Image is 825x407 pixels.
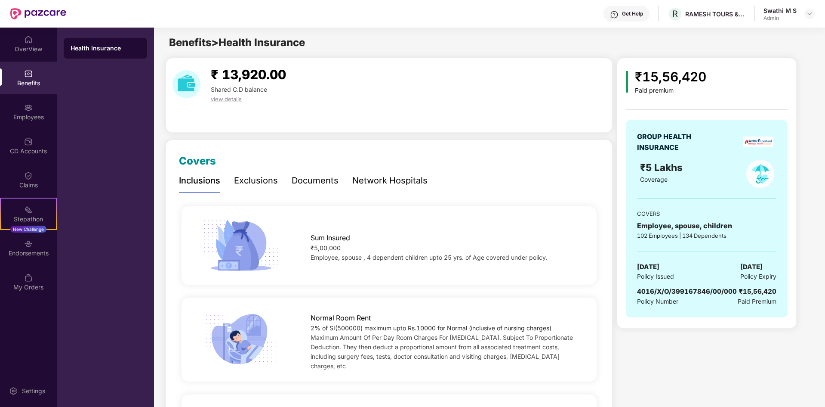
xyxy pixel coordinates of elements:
[24,239,33,248] img: svg+xml;base64,PHN2ZyBpZD0iRW5kb3JzZW1lbnRzIiB4bWxucz0iaHR0cDovL3d3dy53My5vcmcvMjAwMC9zdmciIHdpZH...
[743,137,773,147] img: insurerLogo
[738,297,776,306] span: Paid Premium
[211,86,267,93] span: Shared C.D balance
[311,323,578,333] div: 2% of SI(500000) maximum upto Rs.10000 for Normal (inclusive of nursing charges)
[211,96,242,103] span: view details
[311,243,578,253] div: ₹5,00,000
[763,6,797,15] div: Swathi M S
[685,10,745,18] div: RAMESH TOURS & TRAVELS PRIVATE LIMITED
[179,155,216,167] span: Covers
[806,10,813,17] img: svg+xml;base64,PHN2ZyBpZD0iRHJvcGRvd24tMzJ4MzIiIHhtbG5zPSJodHRwOi8vd3d3LnczLm9yZy8yMDAwL3N2ZyIgd2...
[740,262,763,272] span: [DATE]
[292,174,339,187] div: Documents
[71,44,140,53] div: Health Insurance
[626,71,628,93] img: icon
[640,162,685,173] span: ₹5 Lakhs
[200,311,281,368] img: icon
[24,69,33,78] img: svg+xml;base64,PHN2ZyBpZD0iQmVuZWZpdHMiIHhtbG5zPSJodHRwOi8vd3d3LnczLm9yZy8yMDAwL3N2ZyIgd2lkdGg9Ij...
[24,103,33,112] img: svg+xml;base64,PHN2ZyBpZD0iRW1wbG95ZWVzIiB4bWxucz0iaHR0cDovL3d3dy53My5vcmcvMjAwMC9zdmciIHdpZHRoPS...
[1,215,56,224] div: Stepathon
[637,287,737,295] span: 4016/X/O/399167846/00/000
[234,174,278,187] div: Exclusions
[637,221,776,231] div: Employee, spouse, children
[9,387,18,395] img: svg+xml;base64,PHN2ZyBpZD0iU2V0dGluZy0yMHgyMCIgeG1sbnM9Imh0dHA6Ly93d3cudzMub3JnLzIwMDAvc3ZnIiB3aW...
[746,160,774,188] img: policyIcon
[622,10,643,17] div: Get Help
[19,387,48,395] div: Settings
[610,10,619,19] img: svg+xml;base64,PHN2ZyBpZD0iSGVscC0zMngzMiIgeG1sbnM9Imh0dHA6Ly93d3cudzMub3JnLzIwMDAvc3ZnIiB3aWR0aD...
[200,217,281,274] img: icon
[24,137,33,146] img: svg+xml;base64,PHN2ZyBpZD0iQ0RfQWNjb3VudHMiIGRhdGEtbmFtZT0iQ0QgQWNjb3VudHMiIHhtbG5zPSJodHRwOi8vd3...
[24,35,33,44] img: svg+xml;base64,PHN2ZyBpZD0iSG9tZSIgeG1sbnM9Imh0dHA6Ly93d3cudzMub3JnLzIwMDAvc3ZnIiB3aWR0aD0iMjAiIG...
[740,272,776,281] span: Policy Expiry
[311,313,371,323] span: Normal Room Rent
[637,131,712,153] div: GROUP HEALTH INSURANCE
[637,209,776,218] div: COVERS
[637,272,674,281] span: Policy Issued
[672,9,678,19] span: R
[637,231,776,240] div: 102 Employees | 134 Dependents
[172,70,200,98] img: download
[211,67,286,82] span: ₹ 13,920.00
[640,176,668,183] span: Coverage
[635,67,706,87] div: ₹15,56,420
[352,174,428,187] div: Network Hospitals
[311,334,573,370] span: Maximum Amount Of Per Day Room Charges For [MEDICAL_DATA]. Subject To Proportionate Deduction. Th...
[24,273,33,282] img: svg+xml;base64,PHN2ZyBpZD0iTXlfT3JkZXJzIiBkYXRhLW5hbWU9Ik15IE9yZGVycyIgeG1sbnM9Imh0dHA6Ly93d3cudz...
[10,8,66,19] img: New Pazcare Logo
[311,233,350,243] span: Sum Insured
[635,87,706,94] div: Paid premium
[24,205,33,214] img: svg+xml;base64,PHN2ZyB4bWxucz0iaHR0cDovL3d3dy53My5vcmcvMjAwMC9zdmciIHdpZHRoPSIyMSIgaGVpZ2h0PSIyMC...
[169,36,305,49] span: Benefits > Health Insurance
[637,262,659,272] span: [DATE]
[179,174,220,187] div: Inclusions
[24,171,33,180] img: svg+xml;base64,PHN2ZyBpZD0iQ2xhaW0iIHhtbG5zPSJodHRwOi8vd3d3LnczLm9yZy8yMDAwL3N2ZyIgd2lkdGg9IjIwIi...
[311,254,548,261] span: Employee, spouse , 4 dependent children upto 25 yrs. of Age covered under policy.
[10,226,46,233] div: New Challenge
[763,15,797,22] div: Admin
[739,286,776,297] div: ₹15,56,420
[637,298,678,305] span: Policy Number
